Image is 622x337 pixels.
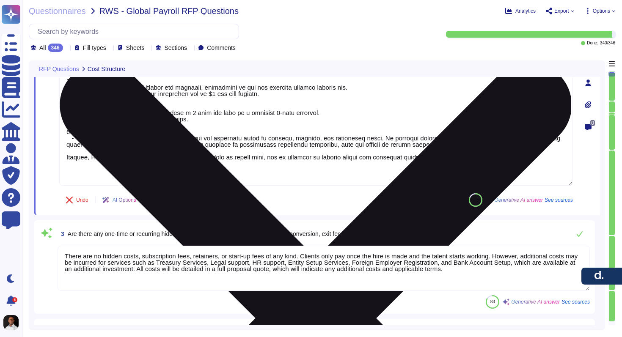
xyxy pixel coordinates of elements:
[505,8,536,14] button: Analytics
[554,8,569,14] span: Export
[490,299,495,304] span: 83
[48,44,63,52] div: 346
[207,45,236,51] span: Comments
[58,246,590,291] textarea: There are no hidden costs, subscription fees, retainers, or start-up fees of any kind. Clients on...
[2,313,25,332] button: user
[3,315,19,330] img: user
[473,197,478,202] span: 80
[29,7,86,15] span: Questionnaires
[561,299,590,304] span: See sources
[126,45,145,51] span: Sheets
[33,24,239,39] input: Search by keywords
[58,231,64,237] span: 3
[83,45,106,51] span: Fill types
[99,7,239,15] span: RWS - Global Payroll RFP Questions
[12,297,17,302] div: 6
[39,45,46,51] span: All
[164,45,187,51] span: Sections
[593,8,610,14] span: Options
[39,66,79,72] span: RFP Questions
[590,120,595,126] span: 0
[600,41,615,45] span: 340 / 346
[88,66,125,72] span: Cost Structure
[587,41,598,45] span: Done:
[515,8,536,14] span: Analytics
